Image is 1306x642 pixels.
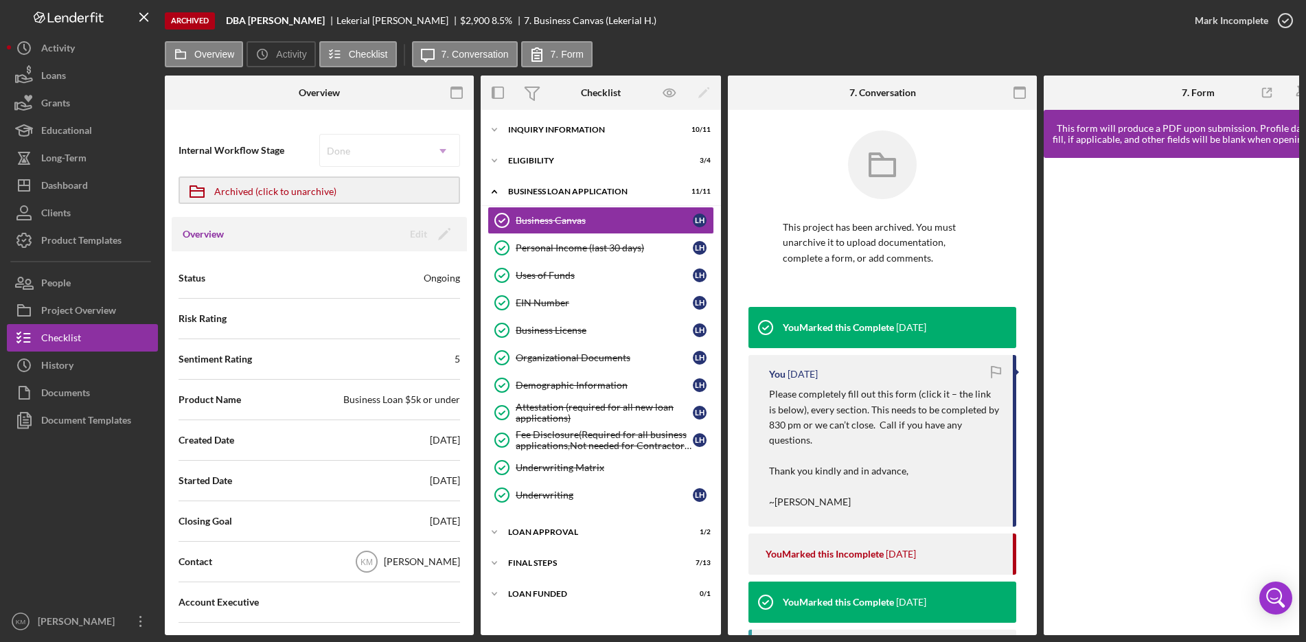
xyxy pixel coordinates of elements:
div: L H [693,241,707,255]
a: Demographic InformationLH [488,371,714,399]
div: L H [693,351,707,365]
span: Contact [179,555,212,569]
div: [DATE] [430,433,460,447]
b: DBA [PERSON_NAME] [226,15,325,26]
div: Attestation (required for all new loan applications) [516,402,693,424]
span: Started Date [179,474,232,488]
div: LOAN FUNDED [508,590,676,598]
button: Activity [247,41,315,67]
h3: Overview [183,227,224,241]
button: Edit [402,224,456,244]
span: Account Executive [179,595,259,609]
a: Personal Income (last 30 days)LH [488,234,714,262]
div: Mark Incomplete [1195,7,1268,34]
label: 7. Conversation [442,49,509,60]
button: Archived (click to unarchive) [179,176,460,204]
div: L H [693,378,707,392]
div: [DATE] [430,514,460,528]
a: EIN NumberLH [488,289,714,317]
div: Loan Approval [508,528,676,536]
div: [PERSON_NAME] [34,608,124,639]
span: Created Date [179,433,234,447]
div: L H [693,406,707,420]
button: Checklist [319,41,397,67]
time: 2025-09-16 21:48 [886,549,916,560]
div: You Marked this Incomplete [766,549,884,560]
a: Fee Disclosure(Required for all business applications,Not needed for Contractor loans)LH [488,426,714,454]
label: Overview [194,49,234,60]
div: BUSINESS LOAN APPLICATION [508,187,676,196]
div: 7 / 13 [686,559,711,567]
div: Organizational Documents [516,352,693,363]
time: 2025-09-17 04:48 [896,322,926,333]
p: This project has been archived. You must unarchive it to upload documentation, complete a form, o... [783,220,982,266]
div: Underwriting Matrix [516,462,713,473]
div: Lekerial [PERSON_NAME] [336,15,460,26]
p: Thank you kindly and in advance, [769,463,999,479]
label: Activity [276,49,306,60]
div: Personal Income (last 30 days) [516,242,693,253]
div: L H [693,268,707,282]
div: 7. Business Canvas (Lekerial H.) [524,15,656,26]
p: ~[PERSON_NAME] [769,494,999,509]
a: Uses of FundsLH [488,262,714,289]
div: Archived [165,12,215,30]
span: Status [179,271,205,285]
span: Internal Workflow Stage [179,144,319,157]
div: Ongoing [424,271,460,285]
div: Overview [299,87,340,98]
span: Closing Goal [179,514,232,528]
div: L H [693,433,707,447]
div: INQUIRY INFORMATION [508,126,676,134]
div: 8.5 % [492,15,512,26]
div: L H [693,488,707,502]
div: Business Canvas [516,215,693,226]
div: Eligibility [508,157,676,165]
text: KM [16,618,25,626]
a: Business CanvasLH [488,207,714,234]
div: 3 / 4 [686,157,711,165]
div: Checklist [581,87,621,98]
div: Edit [410,224,427,244]
a: Organizational DocumentsLH [488,344,714,371]
a: UnderwritingLH [488,481,714,509]
span: Product Name [179,393,241,406]
div: [PERSON_NAME] [384,555,460,569]
div: Demographic Information [516,380,693,391]
div: $2,900 [460,15,490,26]
button: KM[PERSON_NAME] [7,608,158,635]
div: 11 / 11 [686,187,711,196]
a: Business LicenseLH [488,317,714,344]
